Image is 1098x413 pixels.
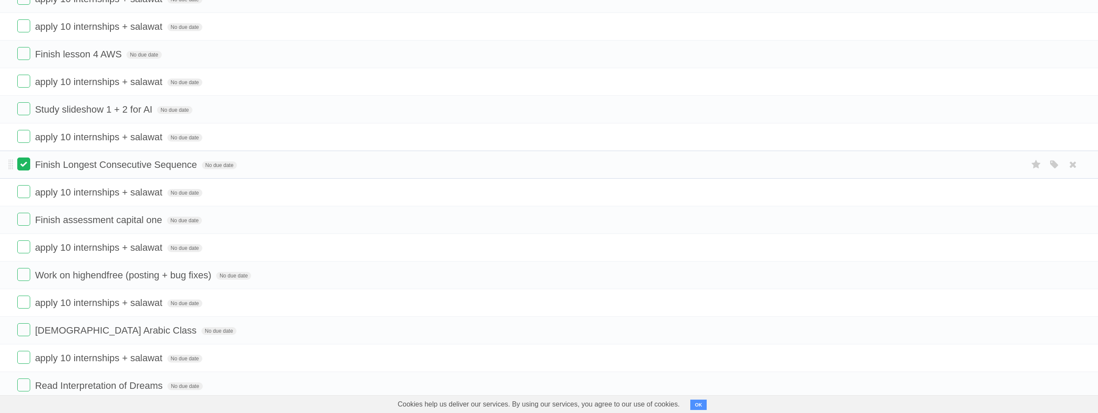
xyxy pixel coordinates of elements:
[17,102,30,115] label: Done
[35,49,124,60] span: Finish lesson 4 AWS
[1028,158,1045,172] label: Star task
[216,272,251,280] span: No due date
[167,244,202,252] span: No due date
[17,19,30,32] label: Done
[17,296,30,309] label: Done
[167,382,202,390] span: No due date
[17,130,30,143] label: Done
[35,270,214,281] span: Work on highendfree (posting + bug fixes)
[17,75,30,88] label: Done
[167,217,202,224] span: No due date
[35,76,164,87] span: apply 10 internships + salawat
[167,300,202,307] span: No due date
[17,240,30,253] label: Done
[35,380,165,391] span: Read Interpretation of Dreams
[35,242,164,253] span: apply 10 internships + salawat
[167,23,202,31] span: No due date
[35,104,154,115] span: Study slideshow 1 + 2 for AI
[17,378,30,391] label: Done
[17,213,30,226] label: Done
[35,187,164,198] span: apply 10 internships + salawat
[17,185,30,198] label: Done
[167,355,202,363] span: No due date
[389,396,689,413] span: Cookies help us deliver our services. By using our services, you agree to our use of cookies.
[690,400,707,410] button: OK
[35,21,164,32] span: apply 10 internships + salawat
[35,159,199,170] span: Finish Longest Consecutive Sequence
[157,106,192,114] span: No due date
[17,158,30,170] label: Done
[17,323,30,336] label: Done
[35,353,164,363] span: apply 10 internships + salawat
[167,189,202,197] span: No due date
[201,327,236,335] span: No due date
[17,268,30,281] label: Done
[202,161,237,169] span: No due date
[167,134,202,142] span: No due date
[35,214,164,225] span: Finish assessment capital one
[17,47,30,60] label: Done
[35,325,198,336] span: [DEMOGRAPHIC_DATA] Arabic Class
[35,297,164,308] span: apply 10 internships + salawat
[167,79,202,86] span: No due date
[35,132,164,142] span: apply 10 internships + salawat
[126,51,161,59] span: No due date
[17,351,30,364] label: Done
